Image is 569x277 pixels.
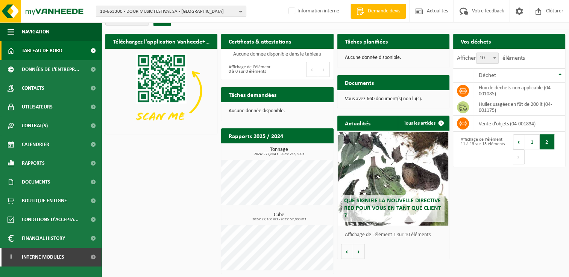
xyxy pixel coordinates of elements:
[540,134,554,149] button: 2
[22,191,67,210] span: Boutique en ligne
[345,96,442,102] p: Vous avez 660 document(s) non lu(s).
[22,23,49,41] span: Navigation
[221,128,291,143] h2: Rapports 2025 / 2024
[473,116,565,132] td: vente d'objets (04-001834)
[22,229,65,248] span: Financial History
[229,108,326,114] p: Aucune donnée disponible.
[457,55,525,61] label: Afficher éléments
[351,4,406,19] a: Demande devis
[8,248,14,266] span: I
[337,116,378,130] h2: Actualités
[105,34,217,48] h2: Téléchargez l'application Vanheede+ maintenant!
[337,75,381,90] h2: Documents
[22,79,44,98] span: Contacts
[22,154,45,173] span: Rapports
[221,34,299,48] h2: Certificats & attestations
[398,116,449,131] a: Tous les articles
[100,6,236,17] span: 10-663300 - DOUR MUSIC FESTIVAL SA - [GEOGRAPHIC_DATA]
[225,218,333,221] span: 2024: 27,160 m3 - 2025: 57,000 m3
[473,99,565,116] td: huiles usagées en fût de 200 lt (04-001175)
[225,147,333,156] h3: Tonnage
[479,72,496,78] span: Déchet
[337,34,395,48] h2: Tâches planifiées
[225,152,333,156] span: 2024: 277,864 t - 2025: 215,300 t
[345,232,446,238] p: Affichage de l'élément 1 sur 10 éléments
[525,134,540,149] button: 1
[96,6,246,17] button: 10-663300 - DOUR MUSIC FESTIVAL SA - [GEOGRAPHIC_DATA]
[513,134,525,149] button: Previous
[225,61,273,78] div: Affichage de l'élément 0 à 0 sur 0 éléments
[22,116,48,135] span: Contrat(s)
[221,87,284,102] h2: Tâches demandées
[353,244,365,259] button: Volgende
[221,49,333,59] td: Aucune donnée disponible dans le tableau
[306,62,318,77] button: Previous
[457,134,505,165] div: Affichage de l'élément 11 à 13 sur 13 éléments
[345,55,442,60] p: Aucune donnée disponible.
[22,173,50,191] span: Documents
[22,60,79,79] span: Données de l'entrepr...
[338,132,448,226] a: Que signifie la nouvelle directive RED pour vous en tant que client ?
[22,210,79,229] span: Conditions d'accepta...
[341,244,353,259] button: Vorige
[513,149,525,164] button: Next
[344,198,441,218] span: Que signifie la nouvelle directive RED pour vous en tant que client ?
[22,98,53,116] span: Utilisateurs
[318,62,330,77] button: Next
[453,34,498,48] h2: Vos déchets
[476,53,498,63] span: 10
[366,8,402,15] span: Demande devis
[473,83,565,99] td: flux de déchets non applicable (04-001085)
[225,212,333,221] h3: Cube
[22,41,62,60] span: Tableau de bord
[268,143,333,158] a: Consulter les rapports
[22,248,64,266] span: Interne modules
[105,49,217,133] img: Download de VHEPlus App
[287,6,339,17] label: Information interne
[22,135,49,154] span: Calendrier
